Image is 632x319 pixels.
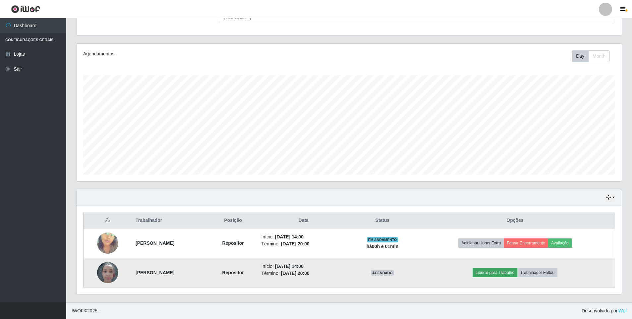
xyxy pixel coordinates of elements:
button: Trabalhador Faltou [517,268,557,277]
span: AGENDADO [371,270,394,276]
time: [DATE] 20:00 [281,271,310,276]
div: Toolbar with button groups [572,50,615,62]
time: [DATE] 14:00 [275,264,304,269]
button: Forçar Encerramento [504,238,548,248]
img: 1754928869787.jpeg [97,224,118,262]
strong: [PERSON_NAME] [136,240,174,246]
li: Término: [261,240,346,247]
li: Término: [261,270,346,277]
th: Status [350,213,415,228]
th: Data [258,213,350,228]
div: Agendamentos [83,50,299,57]
button: Adicionar Horas Extra [458,238,504,248]
li: Início: [261,233,346,240]
button: Avaliação [548,238,572,248]
time: [DATE] 20:00 [281,241,310,246]
span: IWOF [72,308,84,313]
th: Opções [415,213,615,228]
strong: Repositor [222,270,244,275]
strong: há 00 h e 01 min [367,244,399,249]
th: Posição [209,213,258,228]
button: Liberar para Trabalho [473,268,517,277]
span: Desenvolvido por [582,307,627,314]
img: 1754258368800.jpeg [97,258,118,287]
img: CoreUI Logo [11,5,40,13]
button: Day [572,50,589,62]
strong: Repositor [222,240,244,246]
div: First group [572,50,610,62]
button: Month [588,50,610,62]
span: © 2025 . [72,307,99,314]
span: EM ANDAMENTO [367,237,398,242]
a: iWof [617,308,627,313]
time: [DATE] 14:00 [275,234,304,239]
th: Trabalhador [132,213,209,228]
li: Início: [261,263,346,270]
strong: [PERSON_NAME] [136,270,174,275]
